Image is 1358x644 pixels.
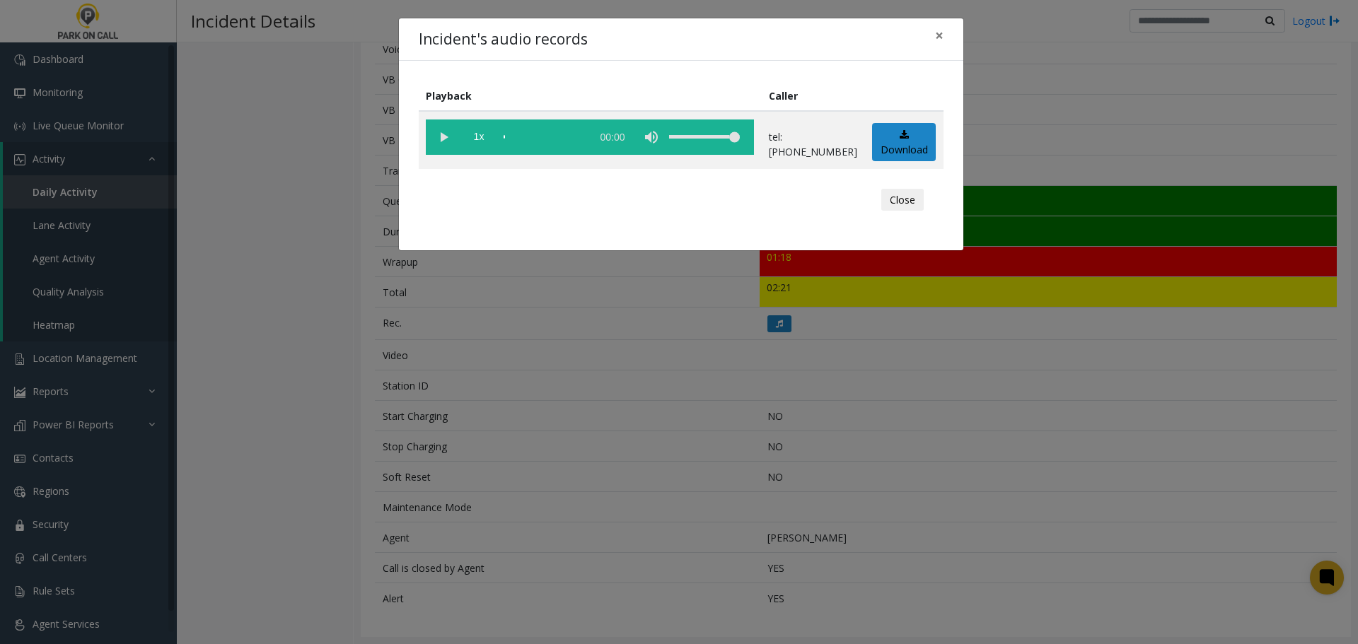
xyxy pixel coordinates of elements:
div: scrub bar [504,119,584,155]
p: tel:[PHONE_NUMBER] [769,129,857,159]
button: Close [925,18,953,53]
h4: Incident's audio records [419,28,588,51]
div: volume level [669,119,740,155]
span: × [935,25,944,45]
a: Download [872,123,936,162]
th: Playback [419,81,762,111]
th: Caller [762,81,865,111]
button: Close [881,189,924,211]
span: playback speed button [461,119,497,155]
